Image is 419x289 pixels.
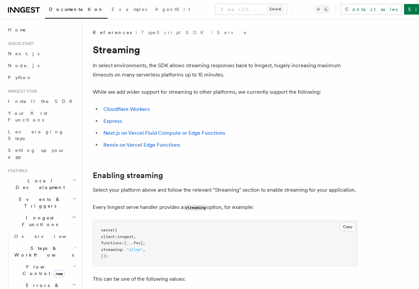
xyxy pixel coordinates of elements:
p: Select your platform above and follow the relevant "Streaming" section to enable streaming for yo... [93,185,358,195]
span: fns] [133,241,143,245]
span: Events & Triggers [5,196,72,209]
button: Steps & Workflows [12,242,78,261]
span: Flow Control [12,264,73,277]
span: , [143,247,145,252]
h1: Streaming [93,44,358,56]
a: Express [103,118,122,124]
button: Flow Controlnew [12,261,78,279]
span: , [143,241,145,245]
p: Every Inngest serve handler provides a option, for example: [93,203,358,212]
span: Home [8,26,26,33]
a: Overview [12,230,78,242]
span: References [93,29,132,36]
a: Next.js [5,48,78,60]
button: Inngest Functions [5,212,78,230]
span: , [133,234,136,239]
span: : [122,247,124,252]
button: Local Development [5,175,78,193]
a: Cloudflare Workers [103,106,150,112]
button: Events & Triggers [5,193,78,212]
span: Quick start [5,41,34,46]
span: AgentKit [155,7,190,12]
span: Features [5,168,27,173]
a: Enabling streaming [93,171,163,180]
a: Setting up your app [5,144,78,163]
p: While we add wider support for streaming to other platforms, we currently support the following: [93,87,358,97]
a: Your first Functions [5,107,78,126]
a: Serve [217,29,247,36]
span: : [122,241,124,245]
span: Examples [112,7,147,12]
span: serve [101,228,113,232]
span: [ [124,241,127,245]
a: TypeScript SDK [141,29,208,36]
a: Examples [108,2,151,18]
span: new [54,270,65,277]
span: "allow" [127,247,143,252]
span: streaming [101,247,122,252]
code: streaming [183,205,207,211]
p: This can be one of the following values: [93,274,358,284]
span: Inngest tour [5,89,37,94]
span: Inngest Functions [5,215,72,228]
span: ({ [113,228,117,232]
span: Documentation [49,7,104,12]
span: Local Development [5,177,72,191]
span: ... [127,241,133,245]
button: Search...Ctrl+K [215,4,287,15]
span: inngest [117,234,133,239]
a: Install the SDK [5,95,78,107]
span: Install the SDK [8,99,77,104]
span: Overview [14,234,82,239]
a: Python [5,72,78,83]
a: Next.js on Vercel Fluid Compute or Edge Functions [103,130,225,136]
p: In select environments, the SDK allows streaming responses back to Inngest, hugely increasing max... [93,61,358,79]
a: Leveraging Steps [5,126,78,144]
span: }); [101,254,108,258]
span: Leveraging Steps [8,129,64,141]
a: Documentation [45,2,108,19]
span: : [115,234,117,239]
a: Remix on Vercel Edge Functions [103,142,180,148]
button: Copy [340,222,355,231]
button: Toggle dark mode [314,5,330,13]
a: Contact sales [341,4,401,15]
a: AgentKit [151,2,194,18]
span: Your first Functions [8,111,47,122]
span: Setting up your app [8,148,65,160]
a: Node.js [5,60,78,72]
span: Node.js [8,63,39,68]
span: functions [101,241,122,245]
span: Steps & Workflows [12,245,74,258]
kbd: Ctrl+K [268,6,283,13]
a: Home [5,24,78,36]
span: Python [8,75,32,80]
span: client [101,234,115,239]
span: Next.js [8,51,39,56]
